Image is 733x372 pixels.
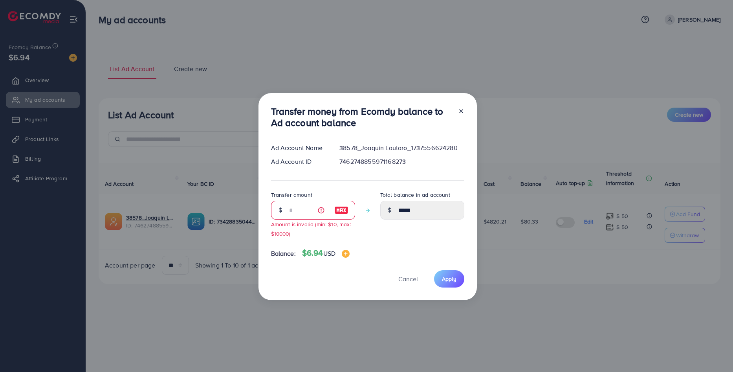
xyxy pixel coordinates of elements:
label: Transfer amount [271,191,312,199]
small: Amount is invalid (min: $10, max: $10000) [271,220,351,237]
button: Cancel [388,270,428,287]
div: 7462748855971168273 [333,157,470,166]
span: Balance: [271,249,296,258]
img: image [334,205,348,215]
h3: Transfer money from Ecomdy balance to Ad account balance [271,106,452,128]
img: image [342,250,350,258]
span: Cancel [398,275,418,283]
label: Total balance in ad account [380,191,450,199]
span: USD [323,249,335,258]
div: 38578_Joaquin Lautaro_1737556624280 [333,143,470,152]
div: Ad Account Name [265,143,334,152]
div: Ad Account ID [265,157,334,166]
button: Apply [434,270,464,287]
span: Apply [442,275,456,283]
iframe: Chat [700,337,727,366]
h4: $6.94 [302,248,350,258]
